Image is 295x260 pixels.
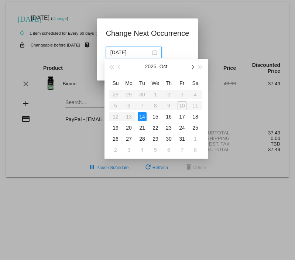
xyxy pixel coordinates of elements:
[164,112,173,121] div: 16
[191,134,200,143] div: 1
[124,123,133,132] div: 20
[122,77,136,89] th: Mon
[109,133,122,144] td: 10/26/2025
[122,122,136,133] td: 10/20/2025
[164,146,173,154] div: 6
[136,122,149,133] td: 10/21/2025
[107,59,116,74] button: Last year (Control + left)
[151,134,160,143] div: 29
[138,123,147,132] div: 21
[191,123,200,132] div: 25
[175,111,189,122] td: 10/17/2025
[138,112,147,121] div: 14
[111,123,120,132] div: 19
[109,144,122,155] td: 11/2/2025
[178,112,186,121] div: 17
[149,133,162,144] td: 10/29/2025
[188,59,196,74] button: Next month (PageDown)
[109,77,122,89] th: Sun
[189,133,202,144] td: 11/1/2025
[162,77,175,89] th: Thu
[106,27,189,39] h1: Change Next Occurrence
[138,134,147,143] div: 28
[109,122,122,133] td: 10/19/2025
[151,123,160,132] div: 22
[149,77,162,89] th: Wed
[162,122,175,133] td: 10/23/2025
[178,146,186,154] div: 7
[151,146,160,154] div: 5
[189,122,202,133] td: 10/25/2025
[138,146,147,154] div: 4
[191,146,200,154] div: 8
[136,77,149,89] th: Tue
[175,122,189,133] td: 10/24/2025
[149,122,162,133] td: 10/22/2025
[124,146,133,154] div: 3
[136,133,149,144] td: 10/28/2025
[159,59,168,74] button: Oct
[191,112,200,121] div: 18
[189,144,202,155] td: 11/8/2025
[189,111,202,122] td: 10/18/2025
[175,133,189,144] td: 10/31/2025
[175,144,189,155] td: 11/7/2025
[151,112,160,121] div: 15
[189,77,202,89] th: Sat
[162,144,175,155] td: 11/6/2025
[197,59,205,74] button: Next year (Control + right)
[110,48,151,57] input: Select date
[136,111,149,122] td: 10/14/2025
[164,123,173,132] div: 23
[164,134,173,143] div: 30
[116,59,124,74] button: Previous month (PageUp)
[145,59,157,74] button: 2025
[111,134,120,143] div: 26
[162,133,175,144] td: 10/30/2025
[111,146,120,154] div: 2
[149,111,162,122] td: 10/15/2025
[178,134,186,143] div: 31
[175,77,189,89] th: Fri
[122,144,136,155] td: 11/3/2025
[122,133,136,144] td: 10/27/2025
[149,144,162,155] td: 11/5/2025
[136,144,149,155] td: 11/4/2025
[178,123,186,132] div: 24
[124,134,133,143] div: 27
[162,111,175,122] td: 10/16/2025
